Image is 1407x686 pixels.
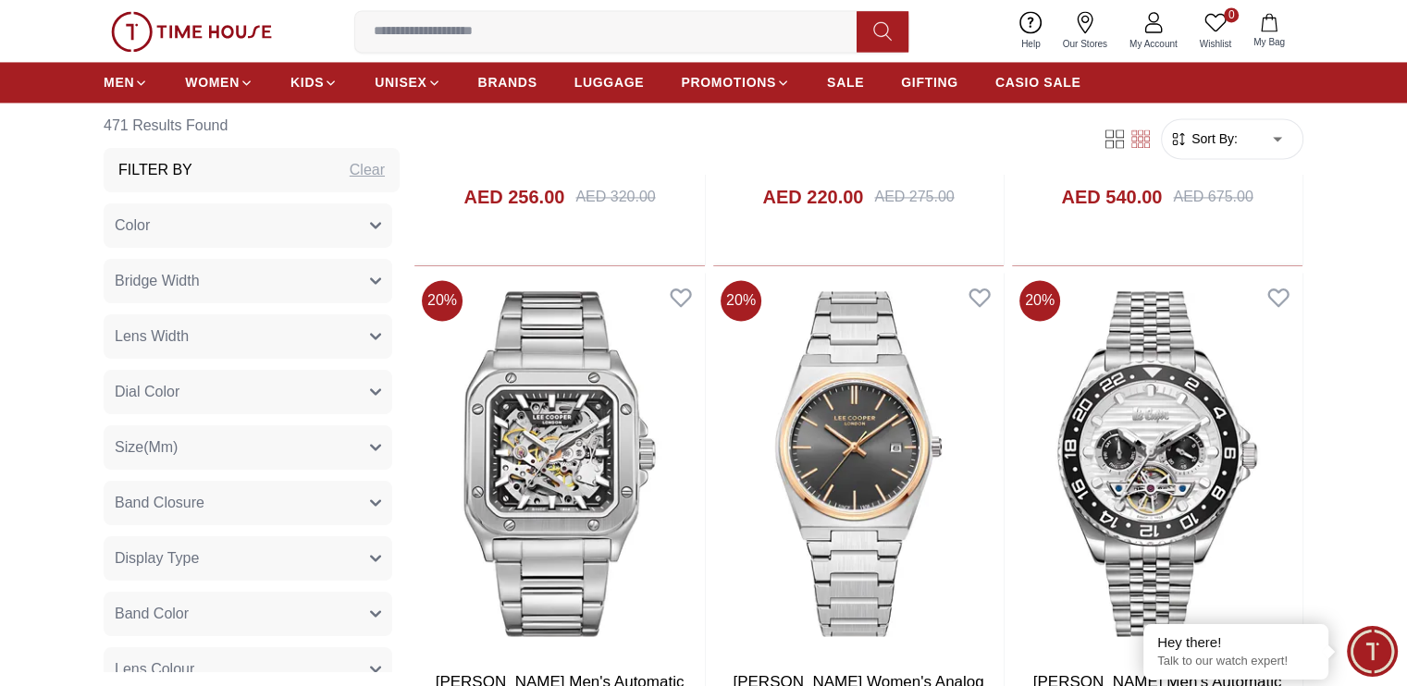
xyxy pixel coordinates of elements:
[375,73,426,92] span: UNISEX
[721,280,761,321] span: 20 %
[104,370,392,414] button: Dial Color
[478,73,537,92] span: BRANDS
[1189,7,1242,55] a: 0Wishlist
[1188,129,1238,148] span: Sort By:
[115,436,178,459] span: Size(Mm)
[995,73,1081,92] span: CASIO SALE
[115,325,189,348] span: Lens Width
[104,536,392,581] button: Display Type
[115,270,200,292] span: Bridge Width
[115,214,150,237] span: Color
[713,273,1004,655] img: Lee Cooper Women's Analog Grey Dial Watch - LC08195.560
[104,481,392,525] button: Band Closure
[414,273,705,655] img: Lee Cooper Men's Automatic Black Dial Watch - LC08198.350
[185,73,240,92] span: WOMEN
[1012,273,1302,655] img: Lee Cooper Men's Automatic Silver Dial Watch - LC08192.330
[375,66,440,99] a: UNISEX
[1055,37,1115,51] span: Our Stores
[1242,9,1296,53] button: My Bag
[422,280,463,321] span: 20 %
[1192,37,1239,51] span: Wishlist
[575,186,655,208] div: AED 320.00
[104,259,392,303] button: Bridge Width
[115,492,204,514] span: Band Closure
[681,73,776,92] span: PROMOTIONS
[1347,626,1398,677] div: Chat Widget
[1173,186,1253,208] div: AED 675.00
[115,547,199,570] span: Display Type
[1014,37,1048,51] span: Help
[901,66,958,99] a: GIFTING
[111,11,272,52] img: ...
[115,381,179,403] span: Dial Color
[350,159,385,181] div: Clear
[463,184,564,210] h4: AED 256.00
[995,66,1081,99] a: CASIO SALE
[1157,654,1314,669] p: Talk to our watch expert!
[185,66,253,99] a: WOMEN
[827,66,864,99] a: SALE
[118,159,192,181] h3: Filter By
[1224,7,1239,22] span: 0
[1169,129,1238,148] button: Sort By:
[104,73,134,92] span: MEN
[574,66,645,99] a: LUGGAGE
[104,425,392,470] button: Size(Mm)
[1122,37,1185,51] span: My Account
[1061,184,1162,210] h4: AED 540.00
[115,658,194,680] span: Lens Colour
[104,314,392,359] button: Lens Width
[1019,280,1060,321] span: 20 %
[901,73,958,92] span: GIFTING
[574,73,645,92] span: LUGGAGE
[104,104,400,148] h6: 471 Results Found
[1157,633,1314,652] div: Hey there!
[1010,7,1052,55] a: Help
[104,203,392,248] button: Color
[290,73,324,92] span: KIDS
[290,66,338,99] a: KIDS
[104,66,148,99] a: MEN
[681,66,790,99] a: PROMOTIONS
[104,592,392,636] button: Band Color
[478,66,537,99] a: BRANDS
[874,186,954,208] div: AED 275.00
[1246,35,1292,49] span: My Bag
[827,73,864,92] span: SALE
[1052,7,1118,55] a: Our Stores
[762,184,863,210] h4: AED 220.00
[115,603,189,625] span: Band Color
